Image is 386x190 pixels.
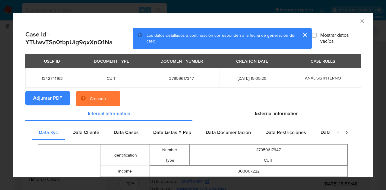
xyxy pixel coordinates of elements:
span: ANÁLISIS INTERNO [305,75,341,81]
div: CREATION DATE [233,56,272,66]
td: Identification [100,145,150,166]
span: Data Kyc [39,129,58,136]
button: cerrar [297,28,312,42]
span: 27959617347 [151,76,212,81]
span: Los datos detallados a continuación corresponden a la fecha de generación del caso. [147,32,295,44]
div: Detailed internal info [32,125,330,140]
div: Creando [90,96,106,102]
td: Number [150,145,190,155]
h2: Case Id - YTUwvTSn0tbpUig9qxXnQ1Na [25,30,133,46]
span: CUIT [86,76,136,81]
span: Data Documentacion [206,129,251,136]
span: Data Cliente [72,129,99,136]
span: External information [255,110,299,117]
div: CASE RULES [307,56,339,66]
span: Data Restricciones [265,129,306,136]
span: Adjuntar PDF [33,92,62,105]
span: Mostrar datos vacíos [320,32,361,44]
input: Mostrar datos vacíos [312,33,317,38]
span: [DATE] 15:05:20 [227,76,278,81]
div: closure-recommendation-modal [13,13,373,177]
td: Nationality [100,176,150,187]
span: 1342741163 [33,76,71,81]
td: Type [150,155,190,166]
span: Data Publicaciones [321,129,362,136]
td: CUIT [190,155,347,166]
span: Data Listas Y Pep [153,129,191,136]
button: Cerrar ventana [359,18,365,23]
div: Detailed info [25,106,361,121]
span: Internal information [88,110,130,117]
span: Data Casos [114,129,139,136]
button: Adjuntar PDF [25,91,70,105]
div: DOCUMENT TYPE [90,56,133,66]
td: 27959617347 [190,145,347,155]
td: Income [100,166,150,176]
div: DOCUMENT NUMBER [157,56,207,66]
div: USER ID [40,56,64,66]
td: CN [150,176,348,187]
td: 303067222 [150,166,348,176]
